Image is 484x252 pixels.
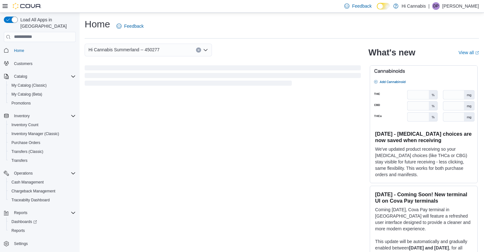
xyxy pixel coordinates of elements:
[6,196,78,205] button: Traceabilty Dashboard
[9,130,76,138] span: Inventory Manager (Classic)
[13,3,41,9] img: Cova
[375,191,472,204] h3: [DATE] - Coming Soon! New terminal UI on Cova Pay terminals
[11,73,30,80] button: Catalog
[11,47,27,54] a: Home
[352,3,371,9] span: Feedback
[14,241,28,246] span: Settings
[475,51,479,55] svg: External link
[6,147,78,156] button: Transfers (Classic)
[11,47,76,54] span: Home
[409,245,449,250] strong: [DATE] and [DATE]
[1,59,78,68] button: Customers
[9,82,76,89] span: My Catalog (Classic)
[9,148,76,155] span: Transfers (Classic)
[368,47,415,58] h2: What's new
[1,112,78,120] button: Inventory
[6,90,78,99] button: My Catalog (Beta)
[11,228,25,233] span: Reports
[9,82,49,89] a: My Catalog (Classic)
[375,206,472,232] p: Coming [DATE], Cova Pay terminal in [GEOGRAPHIC_DATA] will feature a refreshed user interface des...
[402,2,426,10] p: Hi Cannabis
[11,158,27,163] span: Transfers
[6,129,78,138] button: Inventory Manager (Classic)
[433,2,439,10] span: DP
[14,74,27,79] span: Catalog
[9,196,52,204] a: Traceabilty Dashboard
[1,72,78,81] button: Catalog
[6,99,78,108] button: Promotions
[11,149,43,154] span: Transfers (Classic)
[442,2,479,10] p: [PERSON_NAME]
[114,20,146,32] a: Feedback
[14,113,30,119] span: Inventory
[11,169,35,177] button: Operations
[18,17,76,29] span: Load All Apps in [GEOGRAPHIC_DATA]
[9,139,43,147] a: Purchase Orders
[428,2,430,10] p: |
[124,23,144,29] span: Feedback
[375,131,472,143] h3: [DATE] - [MEDICAL_DATA] choices are now saved when receiving
[11,209,76,217] span: Reports
[459,50,479,55] a: View allExternal link
[85,67,361,87] span: Loading
[9,157,30,164] a: Transfers
[9,178,46,186] a: Cash Management
[11,240,30,248] a: Settings
[6,217,78,226] a: Dashboards
[11,73,76,80] span: Catalog
[11,92,42,97] span: My Catalog (Beta)
[11,209,30,217] button: Reports
[196,47,201,53] button: Clear input
[9,139,76,147] span: Purchase Orders
[9,121,76,129] span: Inventory Count
[14,48,24,53] span: Home
[9,178,76,186] span: Cash Management
[11,180,44,185] span: Cash Management
[85,18,110,31] h1: Home
[6,81,78,90] button: My Catalog (Classic)
[14,61,32,66] span: Customers
[1,169,78,178] button: Operations
[6,138,78,147] button: Purchase Orders
[9,196,76,204] span: Traceabilty Dashboard
[9,218,39,226] a: Dashboards
[1,46,78,55] button: Home
[9,148,46,155] a: Transfers (Classic)
[9,99,33,107] a: Promotions
[9,130,62,138] a: Inventory Manager (Classic)
[11,131,59,136] span: Inventory Manager (Classic)
[11,112,32,120] button: Inventory
[11,60,35,68] a: Customers
[11,219,37,224] span: Dashboards
[11,240,76,248] span: Settings
[11,60,76,68] span: Customers
[14,210,27,215] span: Reports
[6,187,78,196] button: Chargeback Management
[11,198,50,203] span: Traceabilty Dashboard
[9,90,45,98] a: My Catalog (Beta)
[11,112,76,120] span: Inventory
[6,156,78,165] button: Transfers
[432,2,440,10] div: Desmond Prior
[11,101,31,106] span: Promotions
[1,208,78,217] button: Reports
[11,169,76,177] span: Operations
[203,47,208,53] button: Open list of options
[1,239,78,248] button: Settings
[6,226,78,235] button: Reports
[11,140,40,145] span: Purchase Orders
[11,83,47,88] span: My Catalog (Classic)
[9,227,76,234] span: Reports
[9,187,76,195] span: Chargeback Management
[11,189,55,194] span: Chargeback Management
[14,171,33,176] span: Operations
[9,157,76,164] span: Transfers
[9,187,58,195] a: Chargeback Management
[375,146,472,178] p: We've updated product receiving so your [MEDICAL_DATA] choices (like THCa or CBG) stay visible fo...
[9,90,76,98] span: My Catalog (Beta)
[9,99,76,107] span: Promotions
[9,227,27,234] a: Reports
[9,218,76,226] span: Dashboards
[9,121,41,129] a: Inventory Count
